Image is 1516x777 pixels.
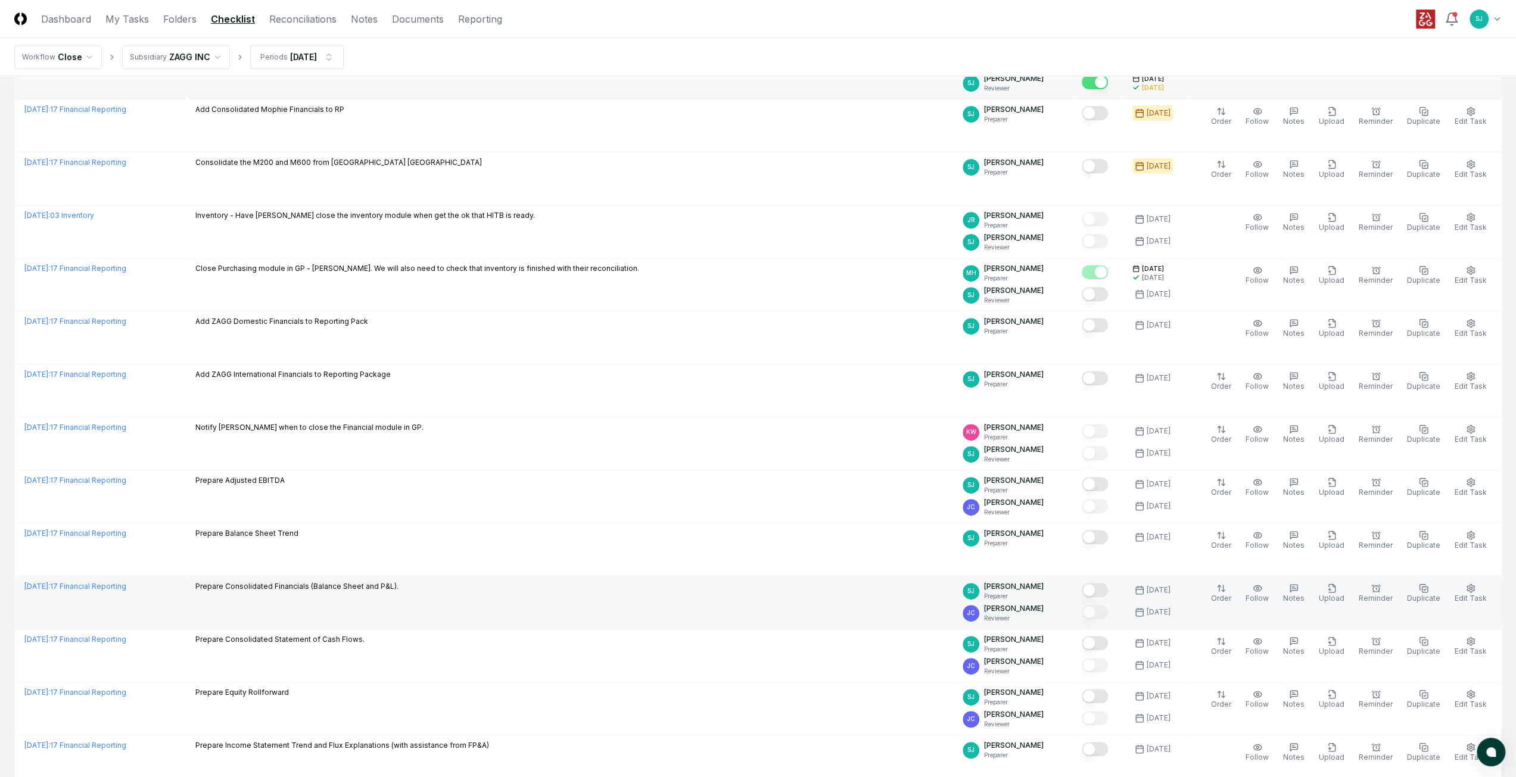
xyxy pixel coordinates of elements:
span: Follow [1246,488,1269,497]
button: Notes [1281,740,1307,765]
p: Reviewer [984,455,1044,464]
a: Reconciliations [269,12,337,26]
p: Add ZAGG Domestic Financials to Reporting Pack [195,316,368,327]
span: Upload [1319,541,1344,550]
button: Order [1209,687,1234,712]
span: JR [967,216,975,224]
button: Edit Task [1452,422,1489,447]
span: [DATE] : [24,688,50,697]
p: Consolidate the M200 and M600 from [GEOGRAPHIC_DATA] [GEOGRAPHIC_DATA] [195,157,482,168]
button: Order [1209,475,1234,500]
span: Follow [1246,541,1269,550]
span: Upload [1319,647,1344,656]
span: SJ [967,322,975,330]
button: Upload [1316,157,1347,182]
button: Order [1209,634,1234,659]
p: Preparer [984,327,1044,336]
button: Upload [1316,687,1347,712]
span: Reminder [1359,700,1393,709]
span: Upload [1319,223,1344,232]
a: [DATE]:17 Financial Reporting [24,688,126,697]
p: [PERSON_NAME] [984,369,1044,380]
span: Reminder [1359,276,1393,285]
button: Notes [1281,475,1307,500]
button: Follow [1243,740,1271,765]
p: Reviewer [984,296,1044,305]
a: [DATE]:17 Financial Reporting [24,741,126,750]
span: Follow [1246,117,1269,126]
button: Reminder [1356,475,1395,500]
p: [PERSON_NAME] [984,316,1044,327]
span: Reminder [1359,594,1393,603]
button: Upload [1316,740,1347,765]
button: Edit Task [1452,528,1489,553]
button: Edit Task [1452,210,1489,235]
a: [DATE]:17 Financial Reporting [24,158,126,167]
p: Reviewer [984,84,1044,93]
span: Upload [1319,435,1344,444]
p: Notify [PERSON_NAME] when to close the Financial module in GP. [195,422,424,433]
span: Follow [1246,382,1269,391]
span: Notes [1283,647,1305,656]
button: Edit Task [1452,687,1489,712]
span: Duplicate [1407,329,1440,338]
p: Close Purchasing module in GP - [PERSON_NAME]. We will also need to check that inventory is finis... [195,263,639,274]
button: Mark complete [1082,212,1108,226]
div: [DATE] [1147,214,1171,224]
button: Duplicate [1405,210,1443,235]
button: Mark complete [1082,287,1108,301]
span: Follow [1246,435,1269,444]
span: Notes [1283,594,1305,603]
span: Duplicate [1407,117,1440,126]
span: Reminder [1359,488,1393,497]
p: [PERSON_NAME] [984,104,1044,115]
div: [DATE] [1147,373,1171,383]
button: Mark complete [1082,75,1108,89]
button: Reminder [1356,157,1395,182]
a: [DATE]:17 Financial Reporting [24,476,126,485]
button: Mark complete [1082,477,1108,491]
span: MH [966,269,976,277]
span: [DATE] : [24,529,50,538]
button: Duplicate [1405,528,1443,553]
button: Edit Task [1452,740,1489,765]
span: Edit Task [1455,488,1487,497]
p: [PERSON_NAME] [984,444,1044,455]
button: Notes [1281,316,1307,341]
a: [DATE]:17 Financial Reporting [24,635,126,644]
span: Follow [1246,223,1269,232]
a: [DATE]:17 Financial Reporting [24,582,126,591]
span: [DATE] : [24,105,50,114]
button: Reminder [1356,369,1395,394]
a: Folders [163,12,197,26]
button: Order [1209,581,1234,606]
span: Notes [1283,488,1305,497]
p: Preparer [984,433,1044,442]
nav: breadcrumb [14,45,344,69]
span: Upload [1319,488,1344,497]
span: Notes [1283,276,1305,285]
button: Upload [1316,581,1347,606]
button: Follow [1243,263,1271,288]
div: [DATE] [1142,83,1164,92]
span: Follow [1246,276,1269,285]
span: Upload [1319,117,1344,126]
a: Dashboard [41,12,91,26]
span: Order [1211,594,1231,603]
span: [DATE] : [24,635,50,644]
button: Mark complete [1082,371,1108,385]
a: [DATE]:17 Financial Reporting [24,529,126,538]
button: Follow [1243,475,1271,500]
span: [DATE] [1142,264,1164,273]
span: SJ [967,450,975,458]
span: Reminder [1359,541,1393,550]
span: JC [967,661,975,670]
div: Workflow [22,52,55,63]
button: Edit Task [1452,316,1489,341]
button: Edit Task [1452,263,1489,288]
span: Duplicate [1407,594,1440,603]
span: Upload [1319,594,1344,603]
span: SJ [967,586,975,595]
button: Duplicate [1405,581,1443,606]
button: SJ [1468,8,1490,30]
